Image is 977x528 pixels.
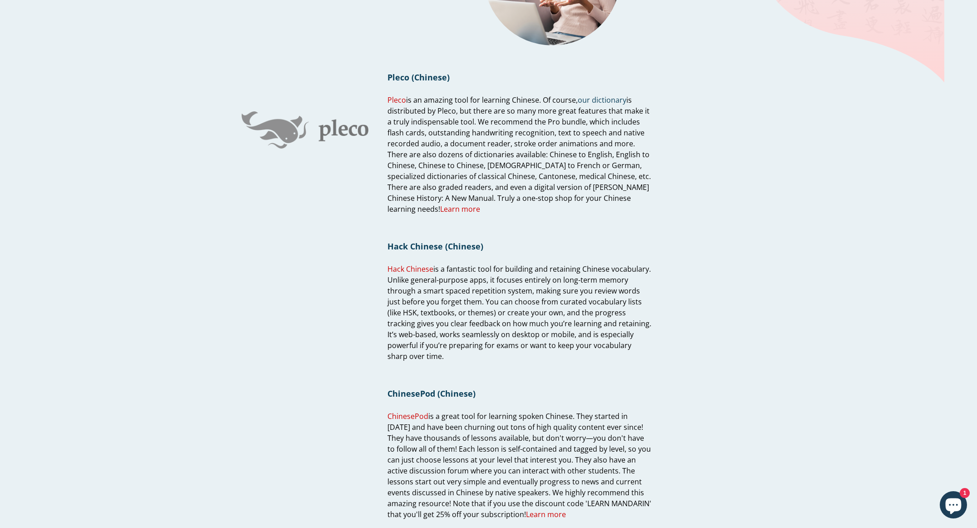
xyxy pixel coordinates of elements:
span: Learn more [526,509,566,519]
h1: ChinesePod (Chinese) [387,388,651,399]
h1: Pleco (Chinese) [387,72,651,83]
a: our dictionary [578,95,626,105]
a: Learn more [526,509,566,520]
a: Hack Chinese [387,264,433,274]
span: ChinesePod [387,411,428,421]
span: is a great tool for learning spoken Chinese. They started in [DATE] and have been churning out to... [387,411,651,520]
h1: Hack Chinese (Chinese) [387,241,651,252]
span: is an amazing tool for learning Chinese. Of course, is distributed by Pleco, but there are so man... [387,95,651,214]
a: ChinesePod [387,411,428,422]
a: Learn more [440,204,480,214]
span: is a fantastic tool for building and retaining Chinese vocabulary. Unlike general-purpose apps, i... [387,264,651,361]
a: Pleco [387,95,406,105]
inbox-online-store-chat: Shopify online store chat [937,491,970,521]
